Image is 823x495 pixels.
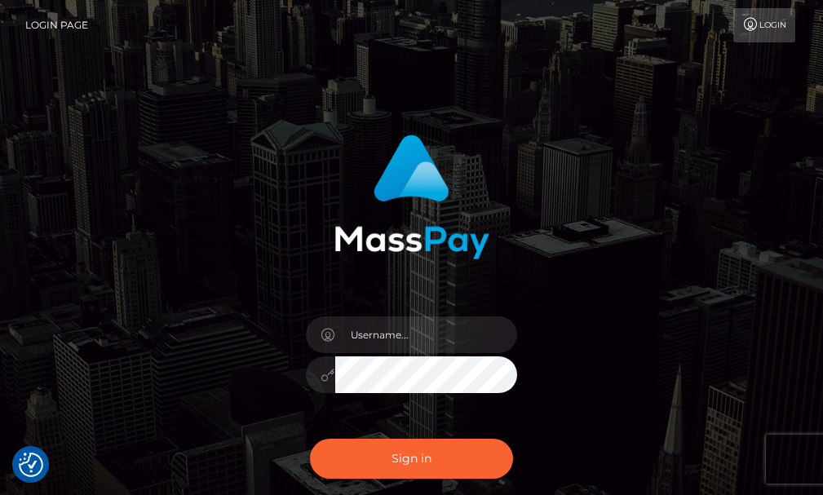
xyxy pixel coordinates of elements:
[334,135,489,259] img: MassPay Login
[335,316,518,353] input: Username...
[25,8,88,42] a: Login Page
[733,8,795,42] a: Login
[310,439,514,479] button: Sign in
[19,453,43,477] img: Revisit consent button
[19,453,43,477] button: Consent Preferences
